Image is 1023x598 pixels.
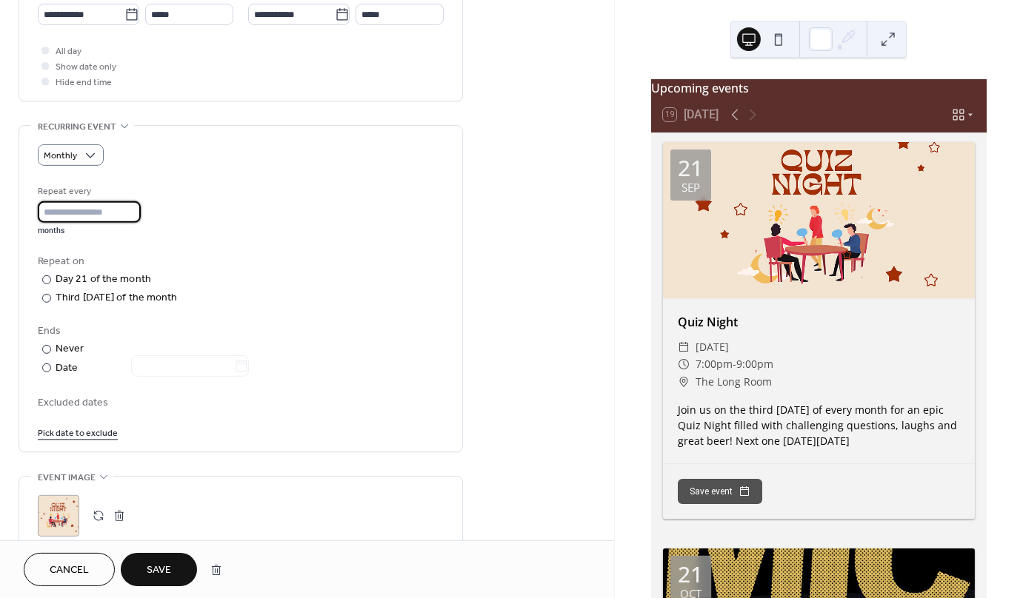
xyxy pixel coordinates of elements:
[38,226,141,236] div: months
[678,355,690,373] div: ​
[121,553,197,586] button: Save
[24,553,115,586] button: Cancel
[38,426,118,442] span: Pick date to exclude
[38,396,444,411] span: Excluded dates
[38,254,441,269] div: Repeat on
[696,373,772,391] span: The Long Room
[38,119,116,135] span: Recurring event
[678,373,690,391] div: ​
[56,44,81,60] span: All day
[696,355,733,373] span: 7:00pm
[38,495,79,537] div: ;
[50,563,89,579] span: Cancel
[38,470,96,486] span: Event image
[38,323,441,339] div: Ends
[678,479,762,504] button: Save event
[663,402,975,448] div: Join us on the third [DATE] of every month for an epic Quiz Night filled with challenging questio...
[147,563,171,579] span: Save
[682,182,700,193] div: Sep
[663,313,975,331] div: Quiz Night
[736,355,773,373] span: 9:00pm
[56,290,178,306] div: Third [DATE] of the month
[56,341,84,357] div: Never
[678,338,690,356] div: ​
[56,360,249,377] div: Date
[678,157,703,179] div: 21
[651,79,987,97] div: Upcoming events
[38,184,138,199] div: Repeat every
[56,272,151,287] div: Day 21 of the month
[733,355,736,373] span: -
[44,148,77,165] span: Monthly
[696,338,729,356] span: [DATE]
[678,563,703,585] div: 21
[56,60,116,75] span: Show date only
[56,75,112,91] span: Hide end time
